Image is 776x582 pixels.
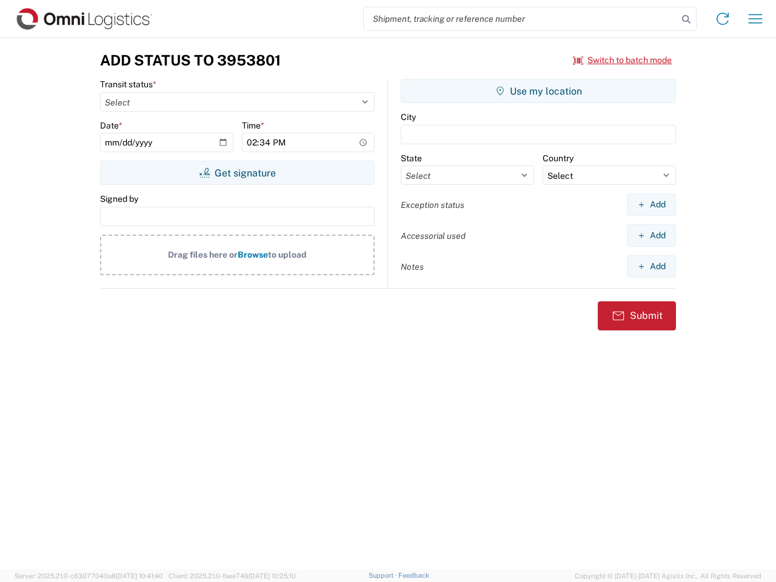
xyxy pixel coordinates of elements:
[627,255,676,278] button: Add
[364,7,678,30] input: Shipment, tracking or reference number
[401,230,466,241] label: Accessorial used
[401,79,676,103] button: Use my location
[575,570,761,581] span: Copyright © [DATE]-[DATE] Agistix Inc., All Rights Reserved
[401,153,422,164] label: State
[238,250,268,259] span: Browse
[15,572,163,580] span: Server: 2025.21.0-c63077040a8
[100,161,375,185] button: Get signature
[401,261,424,272] label: Notes
[100,193,138,204] label: Signed by
[116,572,163,580] span: [DATE] 10:41:40
[100,120,122,131] label: Date
[249,572,296,580] span: [DATE] 10:25:10
[100,52,281,69] h3: Add Status to 3953801
[543,153,574,164] label: Country
[169,572,296,580] span: Client: 2025.21.0-faee749
[369,572,399,579] a: Support
[398,572,429,579] a: Feedback
[242,120,264,131] label: Time
[401,112,416,122] label: City
[401,199,464,210] label: Exception status
[627,193,676,216] button: Add
[100,79,156,90] label: Transit status
[598,301,676,330] button: Submit
[627,224,676,247] button: Add
[573,50,672,70] button: Switch to batch mode
[268,250,307,259] span: to upload
[168,250,238,259] span: Drag files here or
